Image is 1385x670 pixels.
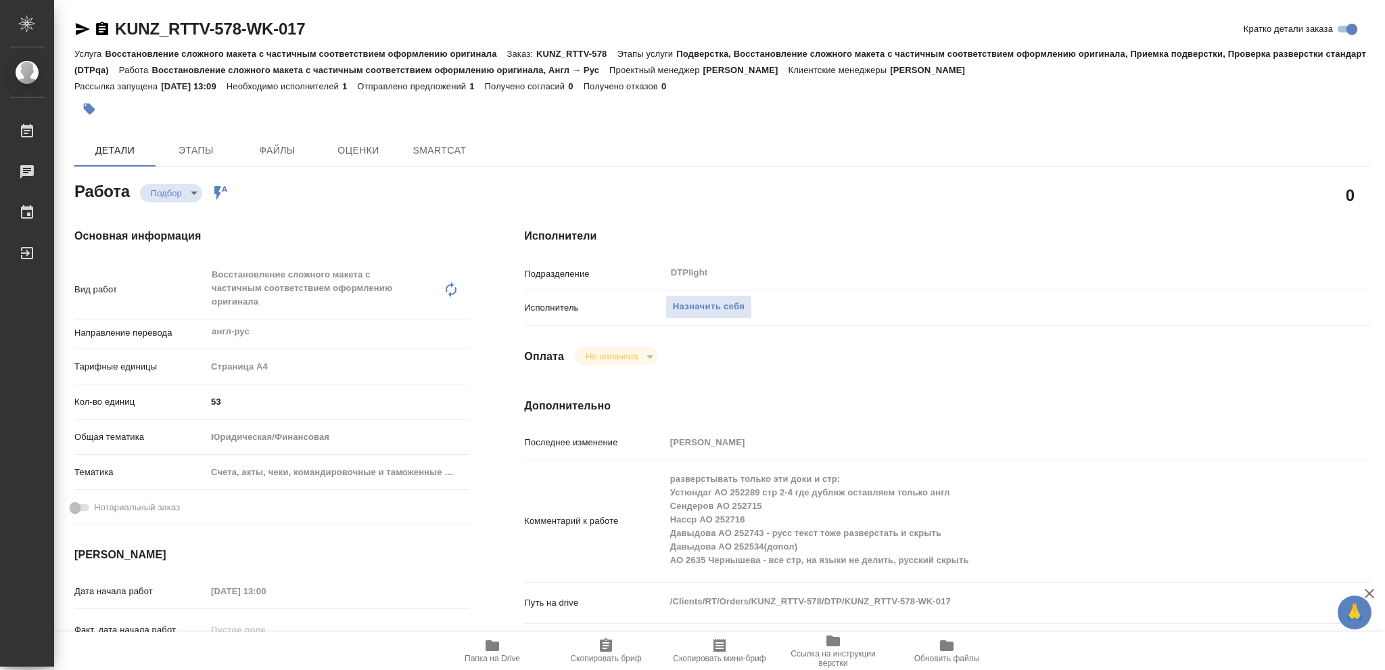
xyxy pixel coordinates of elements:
[227,81,342,91] p: Необходимо исполнителей
[890,65,975,75] p: [PERSON_NAME]
[147,187,186,199] button: Подбор
[206,620,325,640] input: Пустое поле
[74,228,470,244] h4: Основная информация
[74,623,206,637] p: Факт. дата начала работ
[575,347,658,365] div: Подбор
[661,81,676,91] p: 0
[507,49,536,59] p: Заказ:
[74,178,130,202] h2: Работа
[74,81,161,91] p: Рассылка запущена
[663,632,776,670] button: Скопировать мини-бриф
[584,81,661,91] p: Получено отказов
[665,432,1300,452] input: Пустое поле
[784,649,882,668] span: Ссылка на инструкции верстки
[524,596,665,610] p: Путь на drive
[524,436,665,449] p: Последнее изменение
[74,547,470,563] h4: [PERSON_NAME]
[74,360,206,374] p: Тарифные единицы
[206,426,470,449] div: Юридическая/Финансовая
[609,65,703,75] p: Проектный менеджер
[673,299,745,315] span: Назначить себя
[1244,22,1333,36] span: Кратко детали заказа
[74,395,206,409] p: Кол-во единиц
[524,514,665,528] p: Комментарий к работе
[206,392,470,411] input: ✎ Введи что-нибудь
[115,20,305,38] a: KUNZ_RTTV-578-WK-017
[74,49,1366,75] p: Подверстка, Восстановление сложного макета с частичным соответствием оформлению оригинала, Приемк...
[206,355,470,378] div: Страница А4
[665,590,1300,613] textarea: /Clients/RT/Orders/KUNZ_RTTV-578/DTP/KUNZ_RTTV-578-WK-017
[582,351,642,362] button: Не оплачена
[673,654,766,663] span: Скопировать мини-бриф
[914,654,980,663] span: Обновить файлы
[703,65,789,75] p: [PERSON_NAME]
[485,81,569,91] p: Получено согласий
[74,326,206,340] p: Направление перевода
[119,65,152,75] p: Работа
[549,632,663,670] button: Скопировать бриф
[1338,596,1371,629] button: 🙏
[164,142,229,159] span: Этапы
[74,49,105,59] p: Услуга
[524,349,564,365] h4: Оплата
[342,81,357,91] p: 1
[206,461,470,484] div: Счета, акты, чеки, командировочные и таможенные документы
[617,49,676,59] p: Этапы услуги
[568,81,583,91] p: 0
[74,430,206,444] p: Общая тематика
[1343,598,1366,627] span: 🙏
[105,49,507,59] p: Восстановление сложного макета с частичным соответствием оформлению оригинала
[74,94,104,124] button: Добавить тэг
[94,501,180,514] span: Нотариальный заказ
[74,585,206,598] p: Дата начала работ
[326,142,391,159] span: Оценки
[524,267,665,281] p: Подразделение
[524,398,1370,414] h4: Дополнительно
[665,468,1300,572] textarea: разверстывать только эти доки и стр: Устюндаг АО 252289 стр 2-4 где дубляж оставляем только англ ...
[1346,183,1355,206] h2: 0
[206,581,325,601] input: Пустое поле
[465,654,520,663] span: Папка на Drive
[161,81,227,91] p: [DATE] 13:09
[524,228,1370,244] h4: Исполнители
[151,65,609,75] p: Восстановление сложного макета с частичным соответствием оформлению оригинала, Англ → Рус
[74,466,206,479] p: Тематика
[74,283,206,296] p: Вид работ
[140,184,202,202] div: Подбор
[536,49,617,59] p: KUNZ_RTTV-578
[436,632,549,670] button: Папка на Drive
[357,81,469,91] p: Отправлено предложений
[407,142,472,159] span: SmartCat
[245,142,310,159] span: Файлы
[74,21,91,37] button: Скопировать ссылку для ЯМессенджера
[890,632,1004,670] button: Обновить файлы
[665,295,752,319] button: Назначить себя
[776,632,890,670] button: Ссылка на инструкции верстки
[83,142,147,159] span: Детали
[94,21,110,37] button: Скопировать ссылку
[524,301,665,315] p: Исполнитель
[469,81,484,91] p: 1
[788,65,890,75] p: Клиентские менеджеры
[570,654,641,663] span: Скопировать бриф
